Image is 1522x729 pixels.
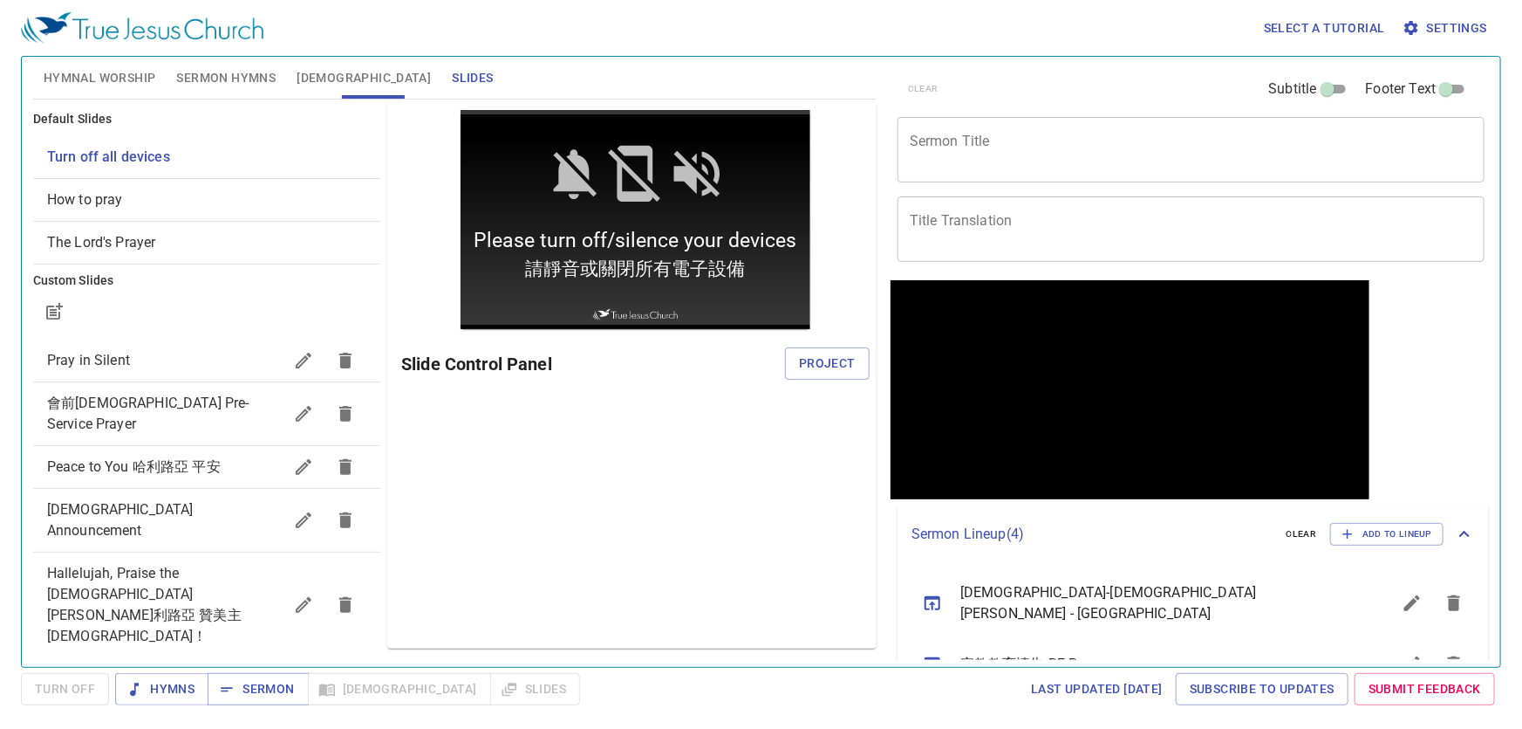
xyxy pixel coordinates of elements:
[44,67,156,89] span: Hymnal Worship
[129,678,195,700] span: Hymns
[47,501,194,539] span: Church Announcement
[1368,678,1481,700] span: Submit Feedback
[47,458,221,475] span: Peace to You 哈利路亞 平安
[1330,523,1444,546] button: Add to Lineup
[33,553,380,657] div: Hallelujah, Praise the [DEMOGRAPHIC_DATA][PERSON_NAME]利路亞 贊美主[DEMOGRAPHIC_DATA]！
[1366,79,1437,100] span: Footer Text
[115,673,208,705] button: Hymns
[47,395,249,432] span: 會前禱告 Pre-Service Prayer
[1355,673,1495,705] a: Submit Feedback
[1264,17,1385,39] span: Select a tutorial
[33,179,380,221] div: How to pray
[33,446,380,488] div: Peace to You 哈利路亞 平安
[47,148,170,165] span: [object Object]
[47,352,130,368] span: Pray in Silent
[133,199,217,210] img: True Jesus Church
[297,67,431,89] span: [DEMOGRAPHIC_DATA]
[1257,12,1392,45] button: Select a tutorial
[33,136,380,178] div: Turn off all devices
[47,191,123,208] span: [object Object]
[1031,678,1163,700] span: Last updated [DATE]
[33,222,380,264] div: The Lord's Prayer
[1399,12,1494,45] button: Settings
[452,67,493,89] span: Slides
[401,350,785,378] h6: Slide Control Panel
[14,119,337,142] span: Please turn off/silence your devices
[1341,526,1432,542] span: Add to Lineup
[898,505,1489,563] div: Sermon Lineup(4)clearAdd to Lineup
[47,234,156,251] span: [object Object]
[1190,678,1334,700] span: Subscribe to Updates
[1276,524,1327,545] button: clear
[33,340,380,382] div: Pray in Silent
[65,147,285,171] span: 請靜音或關閉所有電子設備
[1269,79,1317,100] span: Subtitle
[176,67,276,89] span: Sermon Hymns
[33,382,380,445] div: 會前[DEMOGRAPHIC_DATA] Pre-Service Prayer
[1287,526,1317,542] span: clear
[1406,17,1487,39] span: Settings
[222,678,294,700] span: Sermon
[208,673,308,705] button: Sermon
[911,524,1273,545] p: Sermon Lineup ( 4 )
[33,110,380,129] h6: Default Slides
[960,582,1349,624] span: [DEMOGRAPHIC_DATA]-[DEMOGRAPHIC_DATA][PERSON_NAME] - [GEOGRAPHIC_DATA]
[785,347,870,380] button: Project
[33,272,380,291] h6: Custom Slides
[47,565,242,644] span: Hallelujah, Praise the Lord Jesus 哈利路亞 贊美主耶穌！
[960,654,1349,675] span: 宗教教育禱告 RE Prayer
[33,489,380,552] div: [DEMOGRAPHIC_DATA] Announcement
[21,12,263,44] img: True Jesus Church
[891,280,1369,499] iframe: from-child
[1176,673,1348,705] a: Subscribe to Updates
[1024,673,1170,705] a: Last updated [DATE]
[799,353,856,375] span: Project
